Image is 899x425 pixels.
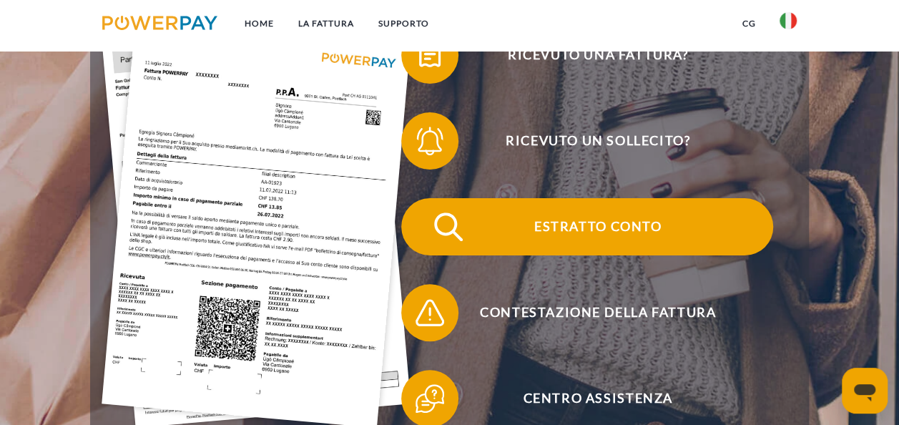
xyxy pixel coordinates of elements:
[412,37,448,73] img: qb_bill.svg
[729,11,767,36] a: CG
[286,11,366,36] a: LA FATTURA
[401,112,773,170] button: Ricevuto un sollecito?
[401,198,773,255] button: Estratto conto
[401,284,773,341] button: Contestazione della fattura
[412,295,448,331] img: qb_warning.svg
[842,368,888,414] iframe: Pulsante per aprire la finestra di messaggistica, conversazione in corso
[401,26,773,84] button: Ricevuto una fattura?
[102,16,217,30] img: logo-powerpay.svg
[412,123,448,159] img: qb_bell.svg
[423,26,773,84] span: Ricevuto una fattura?
[780,12,797,29] img: it
[412,381,448,416] img: qb_help.svg
[431,209,466,245] img: qb_search.svg
[423,198,773,255] span: Estratto conto
[366,11,441,36] a: Supporto
[423,112,773,170] span: Ricevuto un sollecito?
[232,11,286,36] a: Home
[423,284,773,341] span: Contestazione della fattura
